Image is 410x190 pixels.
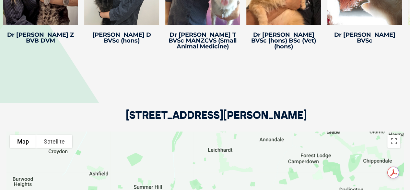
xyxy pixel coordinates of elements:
[165,32,240,49] h4: Dr [PERSON_NAME] T BVSc MANZCVS (Small Animal Medicine)
[36,135,72,148] button: Show satellite imagery
[10,135,36,148] button: Show street map
[126,110,307,132] h2: [STREET_ADDRESS][PERSON_NAME]
[387,135,400,148] button: Toggle fullscreen view
[327,32,402,44] h4: Dr [PERSON_NAME] BVSc
[84,32,159,44] h4: [PERSON_NAME] D BVSc (hons)
[246,32,321,49] h4: Dr [PERSON_NAME] BVSc (hons) BSc (Vet) (hons)
[3,32,78,44] h4: Dr [PERSON_NAME] Z BVB DVM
